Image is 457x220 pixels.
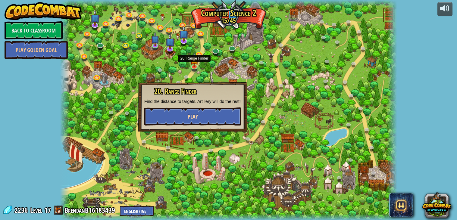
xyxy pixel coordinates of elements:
span: 2236 [14,205,30,215]
span: Play [188,113,198,120]
span: Level [30,205,42,215]
img: level-banner-unstarted-subscriber.png [151,32,159,46]
img: level-banner-unstarted-subscriber.png [90,10,99,26]
a: BrendanB16183439 [64,205,117,215]
span: 20. Range Finder [154,86,196,96]
p: Find the distance to targets. Artillery will do the rest! [144,98,241,104]
span: 17 [44,205,51,215]
img: level-banner-unstarted-subscriber.png [179,26,189,42]
img: CodeCombat - Learn how to code by playing a game [5,2,82,20]
a: Back to Classroom [5,21,63,39]
a: Play Golden Goal [5,41,68,59]
img: level-banner-started.png [190,53,199,67]
button: Play [144,107,241,125]
button: Adjust volume [437,2,452,16]
img: level-banner-unstarted-subscriber.png [165,33,175,50]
